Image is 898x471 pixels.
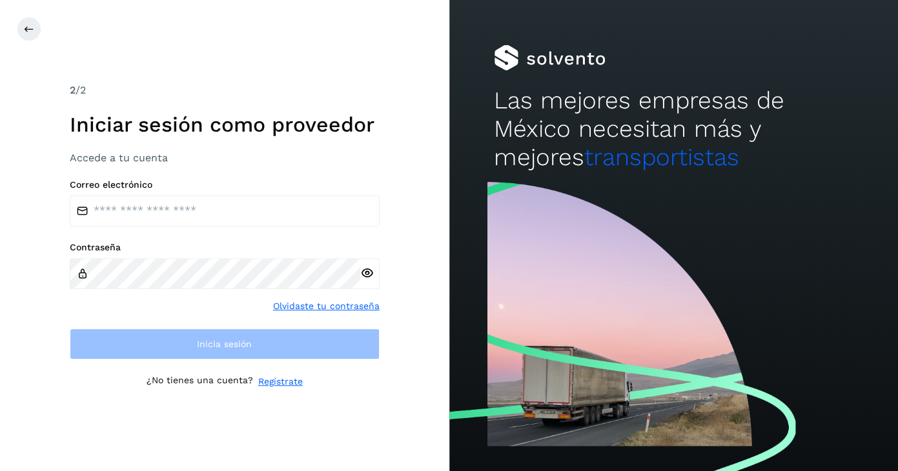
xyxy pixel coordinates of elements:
a: Regístrate [258,375,303,388]
h1: Iniciar sesión como proveedor [70,112,380,137]
p: ¿No tienes una cuenta? [147,375,253,388]
h2: Las mejores empresas de México necesitan más y mejores [494,86,853,172]
span: transportistas [584,143,739,171]
label: Correo electrónico [70,179,380,190]
a: Olvidaste tu contraseña [273,299,380,313]
button: Inicia sesión [70,328,380,359]
span: Inicia sesión [197,339,252,348]
div: /2 [70,83,380,98]
span: 2 [70,84,76,96]
label: Contraseña [70,242,380,253]
h3: Accede a tu cuenta [70,152,380,164]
